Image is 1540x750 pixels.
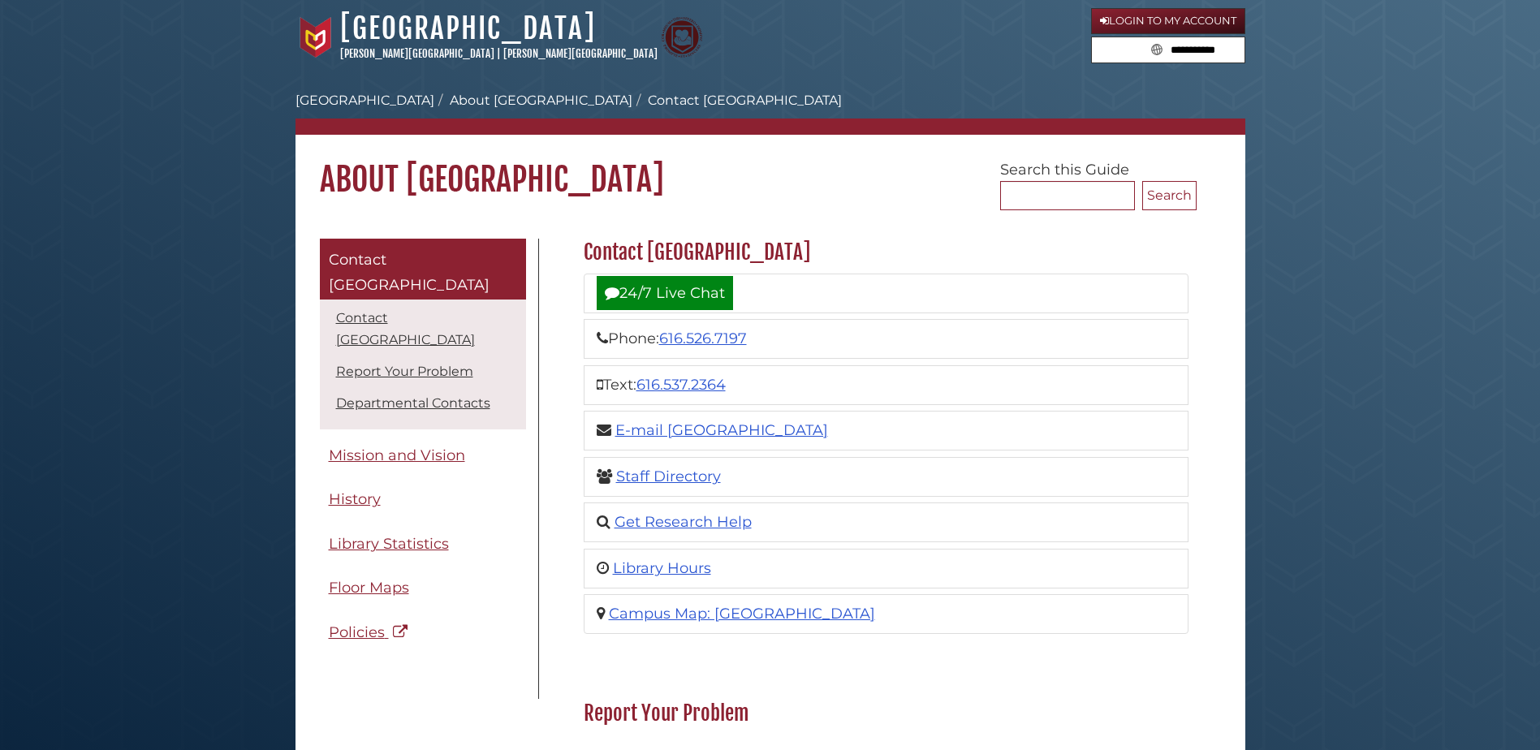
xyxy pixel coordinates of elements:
button: Search [1142,181,1197,210]
div: Guide Pages [320,239,526,659]
a: Get Research Help [615,513,752,531]
span: Contact [GEOGRAPHIC_DATA] [329,251,490,295]
a: Contact [GEOGRAPHIC_DATA] [336,310,475,347]
a: Staff Directory [616,468,721,485]
a: About [GEOGRAPHIC_DATA] [450,93,632,108]
h2: Report Your Problem [576,700,1197,726]
h2: Contact [GEOGRAPHIC_DATA] [576,239,1197,265]
a: Library Hours [613,559,711,577]
li: Text: [584,365,1188,405]
a: Floor Maps [320,570,526,606]
h1: About [GEOGRAPHIC_DATA] [295,135,1245,200]
form: Search library guides, policies, and FAQs. [1091,37,1245,64]
a: Login to My Account [1091,8,1245,34]
img: Calvin University [295,17,336,58]
a: Campus Map: [GEOGRAPHIC_DATA] [609,605,875,623]
a: Library Statistics [320,526,526,562]
a: [GEOGRAPHIC_DATA] [340,11,596,46]
span: History [329,490,381,508]
a: Policies [320,614,526,651]
a: [GEOGRAPHIC_DATA] [295,93,434,108]
a: Report Your Problem [336,364,473,379]
span: | [497,47,501,60]
a: E-mail [GEOGRAPHIC_DATA] [615,421,828,439]
span: Mission and Vision [329,446,465,464]
li: Phone: [584,319,1188,359]
a: 616.526.7197 [659,330,747,347]
a: Mission and Vision [320,437,526,474]
li: Contact [GEOGRAPHIC_DATA] [632,91,842,110]
a: [PERSON_NAME][GEOGRAPHIC_DATA] [340,47,494,60]
img: Calvin Theological Seminary [662,17,702,58]
a: Departmental Contacts [336,395,490,411]
span: Library Statistics [329,535,449,553]
a: [PERSON_NAME][GEOGRAPHIC_DATA] [503,47,658,60]
a: 616.537.2364 [636,376,726,394]
button: Search [1146,37,1167,59]
span: Floor Maps [329,579,409,597]
a: Contact [GEOGRAPHIC_DATA] [320,239,526,300]
nav: breadcrumb [295,91,1245,135]
a: 24/7 Live Chat [597,276,733,310]
span: Policies [329,623,385,641]
a: History [320,481,526,518]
